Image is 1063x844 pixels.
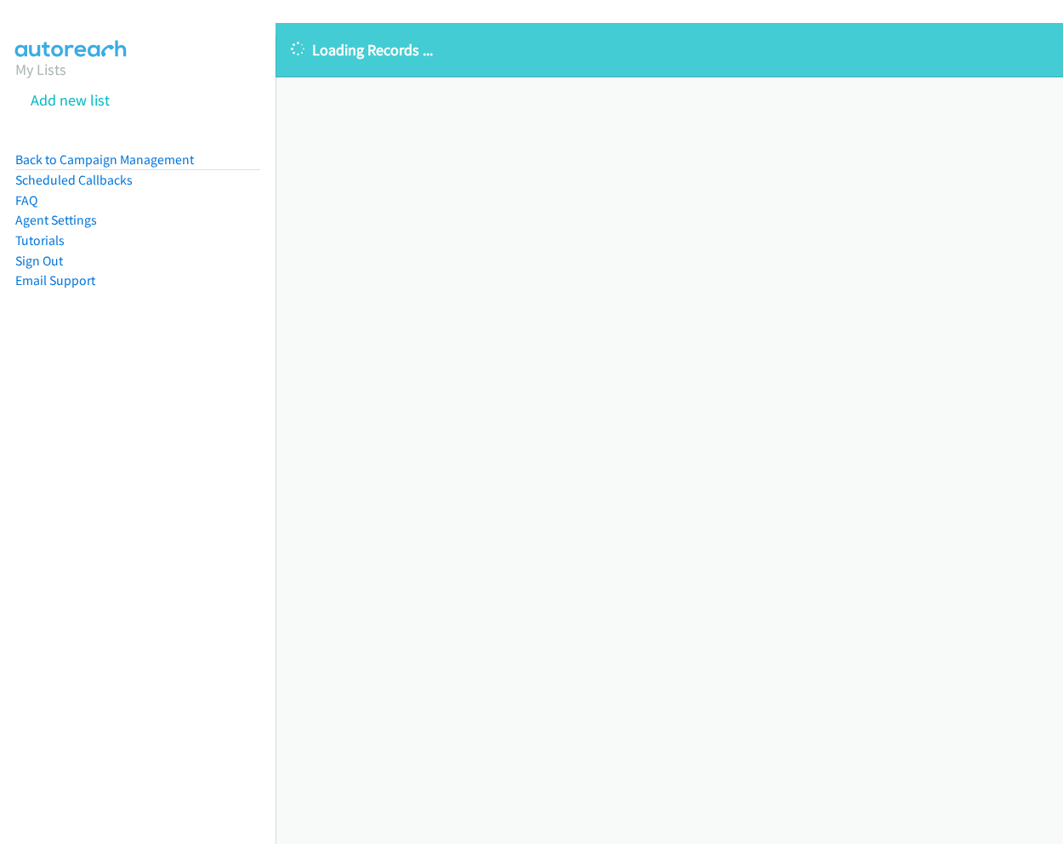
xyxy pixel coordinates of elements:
a: Sign Out [15,253,63,269]
p: Loading Records ... [291,38,1048,61]
a: Scheduled Callbacks [15,172,133,188]
a: Agent Settings [15,212,97,228]
a: Email Support [15,272,95,288]
a: FAQ [15,192,37,208]
a: Back to Campaign Management [15,151,194,168]
a: My Lists [15,60,66,79]
a: Tutorials [15,232,65,248]
a: Add new list [31,90,110,110]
